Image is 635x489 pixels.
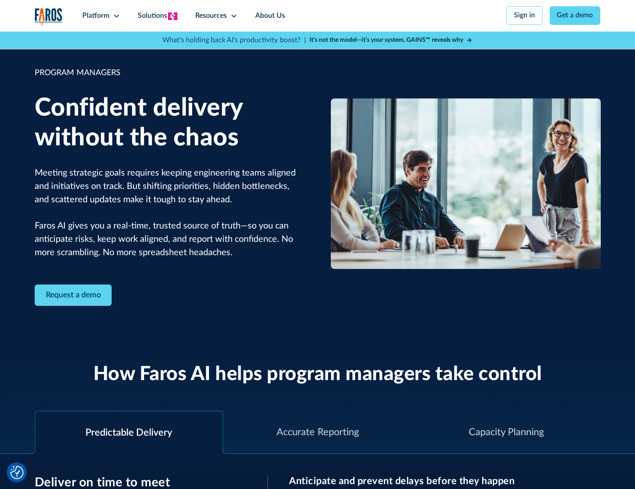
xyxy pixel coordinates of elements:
a: home [35,8,63,26]
h3: Anticipate and prevent delays before they happen [289,475,600,487]
div: Accurate Reporting [277,425,359,440]
p: What's holding back AI's productivity boost? | [162,35,306,46]
button: Cookie Settings [10,466,24,479]
a: Get a demo [550,6,601,25]
a: Sign in [506,6,543,25]
a: It’s not the model—it’s your system. GAINS™ reveals why [309,36,473,45]
h2: How Faros AI helps program managers take control [93,363,542,386]
div: Resources [195,11,227,21]
img: Revisit consent button [10,466,24,479]
img: Logo of the analytics and reporting company Faros. [35,8,63,26]
div: Platform [82,11,109,21]
div: Predictable Delivery [85,425,172,440]
div: PROGRAM MANAGERS [35,67,305,79]
a: Contact Modal [35,285,112,306]
div: Solutions [138,11,167,21]
strong: It’s not the model—it’s your system. GAINS™ reveals why [309,37,463,43]
h1: Confident delivery without the chaos [35,93,305,153]
div: Capacity Planning [469,425,544,440]
p: Meeting strategic goals requires keeping engineering teams aligned and initiatives on track. But ... [35,167,305,260]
